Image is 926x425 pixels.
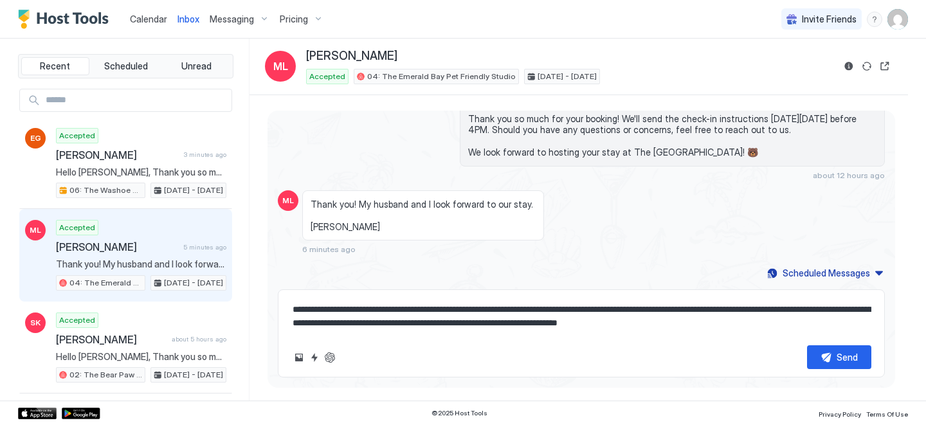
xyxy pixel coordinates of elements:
div: Scheduled Messages [783,266,870,280]
span: Accepted [309,71,345,82]
button: Unread [162,57,230,75]
span: Pricing [280,14,308,25]
a: Calendar [130,12,167,26]
span: Accepted [59,314,95,326]
button: Sync reservation [859,59,875,74]
span: 6 minutes ago [302,244,356,254]
button: Reservation information [841,59,857,74]
span: Accepted [59,222,95,233]
span: [PERSON_NAME] [56,333,167,346]
span: 5 minutes ago [183,243,226,251]
div: menu [867,12,882,27]
span: Terms Of Use [866,410,908,418]
span: [PERSON_NAME] [56,240,178,253]
span: Thank you! My husband and I look forward to our stay. [PERSON_NAME] [311,199,536,233]
span: [DATE] - [DATE] [164,369,223,381]
span: 02: The Bear Paw Pet Friendly King Studio [69,369,142,381]
button: ChatGPT Auto Reply [322,350,338,365]
a: Host Tools Logo [18,10,114,29]
div: User profile [887,9,908,30]
a: Google Play Store [62,408,100,419]
span: 04: The Emerald Bay Pet Friendly Studio [367,71,516,82]
span: 04: The Emerald Bay Pet Friendly Studio [69,277,142,289]
button: Quick reply [307,350,322,365]
button: Upload image [291,350,307,365]
button: Send [807,345,871,369]
a: Privacy Policy [819,406,861,420]
span: SK [30,317,41,329]
span: [DATE] - [DATE] [538,71,597,82]
span: Messaging [210,14,254,25]
span: Hello [PERSON_NAME], Thank you so much for your booking! We'll send the check-in instructions [DA... [56,167,226,178]
button: Scheduled Messages [765,264,885,282]
span: about 12 hours ago [813,170,885,180]
button: Open reservation [877,59,893,74]
span: ML [273,59,288,74]
span: Unread [181,60,212,72]
span: about 5 hours ago [172,335,226,343]
span: [DATE] - [DATE] [164,185,223,196]
input: Input Field [41,89,232,111]
span: Invite Friends [802,14,857,25]
span: Privacy Policy [819,410,861,418]
span: Thank you! My husband and I look forward to our stay. [PERSON_NAME] [56,258,226,270]
span: EG [30,132,41,144]
span: 3 minutes ago [184,150,226,159]
span: [DATE] - [DATE] [164,277,223,289]
span: Accepted [59,130,95,141]
a: Terms Of Use [866,406,908,420]
span: Hello [PERSON_NAME], Thank you so much for your booking! We'll send the check-in instructions [DA... [468,91,876,158]
span: ML [30,224,41,236]
a: App Store [18,408,57,419]
span: [PERSON_NAME] [56,149,179,161]
button: Scheduled [92,57,160,75]
span: © 2025 Host Tools [431,409,487,417]
span: Scheduled [104,60,148,72]
span: 06: The Washoe Sierra Studio [69,185,142,196]
button: Recent [21,57,89,75]
a: Inbox [177,12,199,26]
span: Recent [40,60,70,72]
span: [PERSON_NAME] [306,49,397,64]
span: Calendar [130,14,167,24]
span: ML [282,195,294,206]
div: Send [837,350,858,364]
span: Inbox [177,14,199,24]
span: Hello [PERSON_NAME], Thank you so much for your booking! We'll send the check-in instructions [DA... [56,351,226,363]
div: tab-group [18,54,233,78]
